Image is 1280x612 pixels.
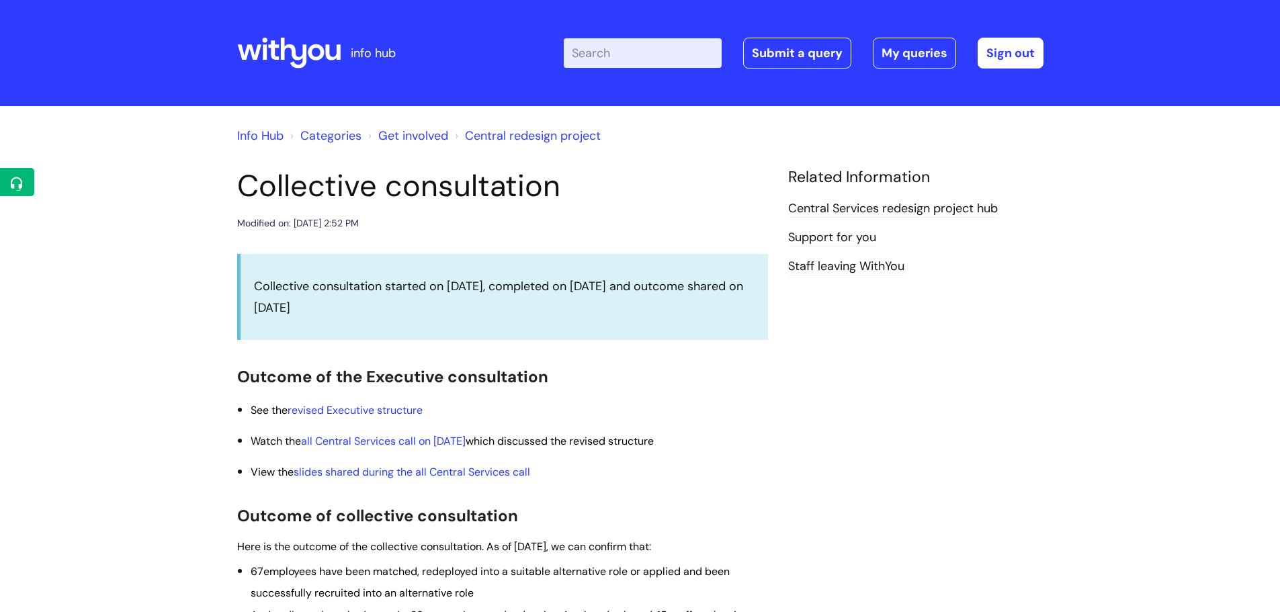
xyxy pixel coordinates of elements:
span: Outcome of collective consultation [237,505,518,526]
a: Info Hub [237,128,284,144]
a: Central Services redesign project hub [788,200,998,218]
a: Support for you [788,229,876,247]
a: Submit a query [743,38,851,69]
span: 67 [251,564,263,578]
span: See the [251,403,423,417]
span: Here is the outcome of the collective consultation. As of [DATE], we can confirm that: [237,539,651,554]
p: info hub [351,42,396,64]
h4: Related Information [788,168,1043,187]
a: all Central Services call on [DATE] [301,434,466,448]
h1: Collective consultation [237,168,768,204]
div: Modified on: [DATE] 2:52 PM [237,215,359,232]
span: employees have been matched, redeployed into a suitable alternative role or applied and been succ... [251,564,730,600]
li: Solution home [287,125,361,146]
a: Categories [300,128,361,144]
span: View the [251,465,530,479]
li: Get involved [365,125,448,146]
a: revised Executive structure [288,403,423,417]
a: Staff leaving WithYou [788,258,904,275]
div: | - [564,38,1043,69]
span: Watch the which discussed the revised structure [251,434,654,448]
a: Get involved [378,128,448,144]
a: slides shared during the all Central Services call [294,465,530,479]
li: Central redesign project [452,125,601,146]
span: Outcome of the Executive consultation [237,366,548,387]
a: Sign out [978,38,1043,69]
p: Collective consultation started on [DATE], completed on [DATE] and outcome shared on [DATE] [254,275,755,319]
input: Search [564,38,722,68]
a: My queries [873,38,956,69]
a: Central redesign project [465,128,601,144]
